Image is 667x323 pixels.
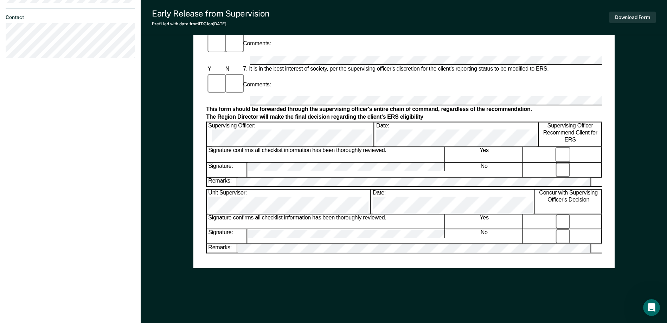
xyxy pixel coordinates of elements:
div: Signature confirms all checklist information has been thoroughly reviewed. [207,215,445,229]
div: Comments: [242,41,272,48]
div: No [445,163,523,177]
div: Remarks: [207,244,237,253]
div: Signature: [207,229,247,244]
div: Close [121,11,134,24]
div: Supervising Officer: [207,123,374,147]
img: logo [14,13,53,25]
div: Comments: [242,81,272,88]
div: Date: [375,123,539,147]
p: How can we help? [14,62,127,74]
div: Date: [371,190,535,214]
div: Y [206,66,224,73]
div: Supervising Officer Recommend Client for ERS [539,123,602,147]
div: Prefilled with data from TDCJ on [DATE] . [152,21,270,26]
div: This form should be forwarded through the supervising officer's entire chain of command, regardle... [206,106,602,113]
div: Remarks: [207,178,237,186]
div: Yes [445,215,523,229]
button: Messages [70,219,141,247]
dt: Contact [6,14,135,20]
div: 7. It is in the best interest of society, per the supervising officer's discretion for the client... [242,66,602,73]
div: Signature: [207,163,247,177]
div: N [224,66,241,73]
img: Profile image for Nora [69,11,83,25]
span: Home [27,237,43,242]
button: Download Form [609,12,656,23]
div: Concur with Supervising Officer's Decision [535,190,602,214]
div: Early Release from Supervision [152,8,270,19]
div: Signature confirms all checklist information has been thoroughly reviewed. [207,147,445,162]
iframe: Intercom live chat [643,299,660,316]
span: Messages [94,237,118,242]
div: The Region Director will make the final decision regarding the client's ERS eligibility [206,114,602,121]
div: Unit Supervisor: [207,190,371,214]
img: Profile image for Kim [82,11,96,25]
div: Send us a message [7,83,134,102]
p: Hi Ruby 👋 [14,50,127,62]
img: Profile image for Rajan [96,11,110,25]
div: Send us a message [14,88,117,96]
div: No [445,229,523,244]
div: Yes [445,147,523,162]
